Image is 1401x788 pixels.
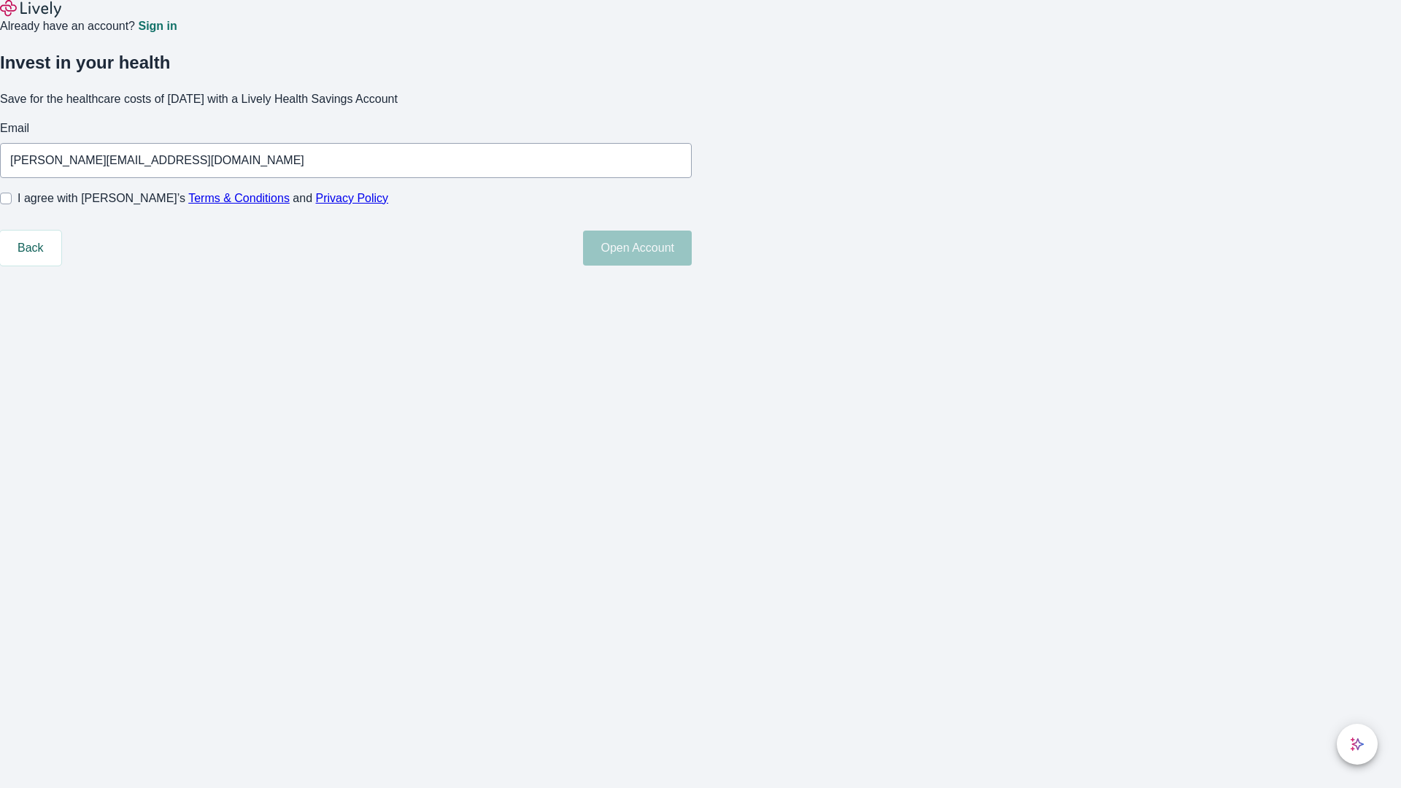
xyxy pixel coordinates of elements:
[1350,737,1365,752] svg: Lively AI Assistant
[138,20,177,32] a: Sign in
[316,192,389,204] a: Privacy Policy
[1337,724,1378,765] button: chat
[188,192,290,204] a: Terms & Conditions
[18,190,388,207] span: I agree with [PERSON_NAME]’s and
